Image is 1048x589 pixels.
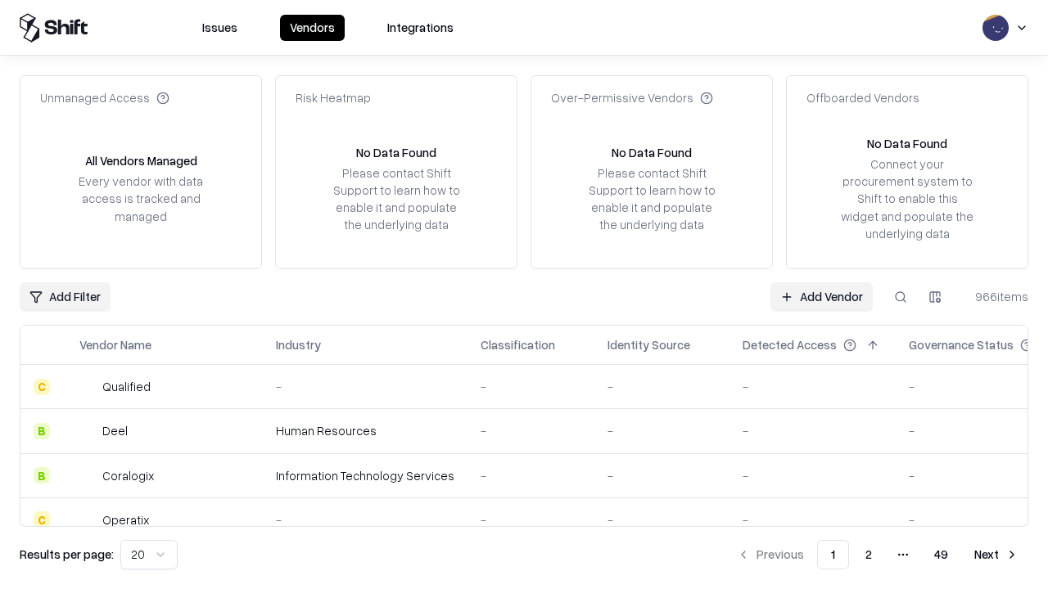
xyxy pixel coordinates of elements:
[34,511,50,528] div: C
[481,422,581,439] div: -
[743,422,883,439] div: -
[743,511,883,528] div: -
[34,379,50,395] div: C
[85,152,197,169] div: All Vendors Managed
[867,135,947,152] div: No Data Found
[276,422,454,439] div: Human Resources
[356,144,436,161] div: No Data Found
[377,15,463,41] button: Integrations
[102,511,149,528] div: Operatix
[770,282,873,312] a: Add Vendor
[34,467,50,483] div: B
[608,378,716,395] div: -
[79,336,151,353] div: Vendor Name
[727,540,1028,569] nav: pagination
[817,540,849,569] button: 1
[328,164,464,234] div: Please contact Shift Support to learn how to enable it and populate the underlying data
[608,422,716,439] div: -
[79,511,96,528] img: Operatix
[743,336,837,353] div: Detected Access
[102,467,154,484] div: Coralogix
[102,378,151,395] div: Qualified
[276,336,321,353] div: Industry
[276,378,454,395] div: -
[909,336,1014,353] div: Governance Status
[839,155,975,242] div: Connect your procurement system to Shift to enable this widget and populate the underlying data
[963,288,1028,305] div: 966 items
[79,423,96,439] img: Deel
[192,15,247,41] button: Issues
[280,15,345,41] button: Vendors
[481,378,581,395] div: -
[852,540,885,569] button: 2
[608,511,716,528] div: -
[608,467,716,484] div: -
[612,144,692,161] div: No Data Found
[102,422,128,439] div: Deel
[34,423,50,439] div: B
[79,379,96,395] img: Qualified
[743,467,883,484] div: -
[921,540,961,569] button: 49
[79,467,96,483] img: Coralogix
[296,89,371,106] div: Risk Heatmap
[276,511,454,528] div: -
[608,336,690,353] div: Identity Source
[743,378,883,395] div: -
[481,336,555,353] div: Classification
[20,546,114,563] p: Results per page:
[40,89,169,106] div: Unmanaged Access
[73,173,209,224] div: Every vendor with data access is tracked and managed
[806,89,919,106] div: Offboarded Vendors
[964,540,1028,569] button: Next
[481,511,581,528] div: -
[551,89,713,106] div: Over-Permissive Vendors
[276,467,454,484] div: Information Technology Services
[481,467,581,484] div: -
[584,164,720,234] div: Please contact Shift Support to learn how to enable it and populate the underlying data
[20,282,111,312] button: Add Filter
